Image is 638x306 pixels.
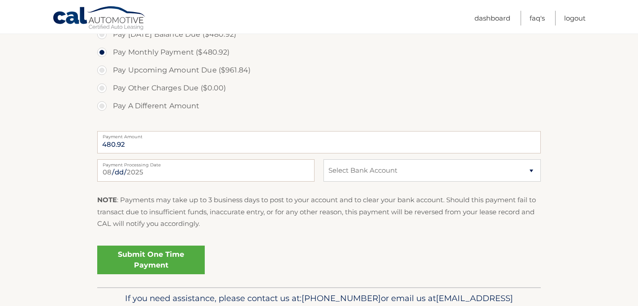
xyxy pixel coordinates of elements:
[97,79,541,97] label: Pay Other Charges Due ($0.00)
[97,195,117,204] strong: NOTE
[97,25,541,43] label: Pay [DATE] Balance Due ($480.92)
[474,11,510,25] a: Dashboard
[97,131,541,153] input: Payment Amount
[52,6,147,32] a: Cal Automotive
[97,61,541,79] label: Pay Upcoming Amount Due ($961.84)
[302,293,381,303] span: [PHONE_NUMBER]
[97,246,205,274] a: Submit One Time Payment
[530,11,545,25] a: FAQ's
[97,159,315,182] input: Payment Date
[97,131,541,138] label: Payment Amount
[97,159,315,166] label: Payment Processing Date
[564,11,586,25] a: Logout
[97,97,541,115] label: Pay A Different Amount
[97,194,541,229] p: : Payments may take up to 3 business days to post to your account and to clear your bank account....
[97,43,541,61] label: Pay Monthly Payment ($480.92)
